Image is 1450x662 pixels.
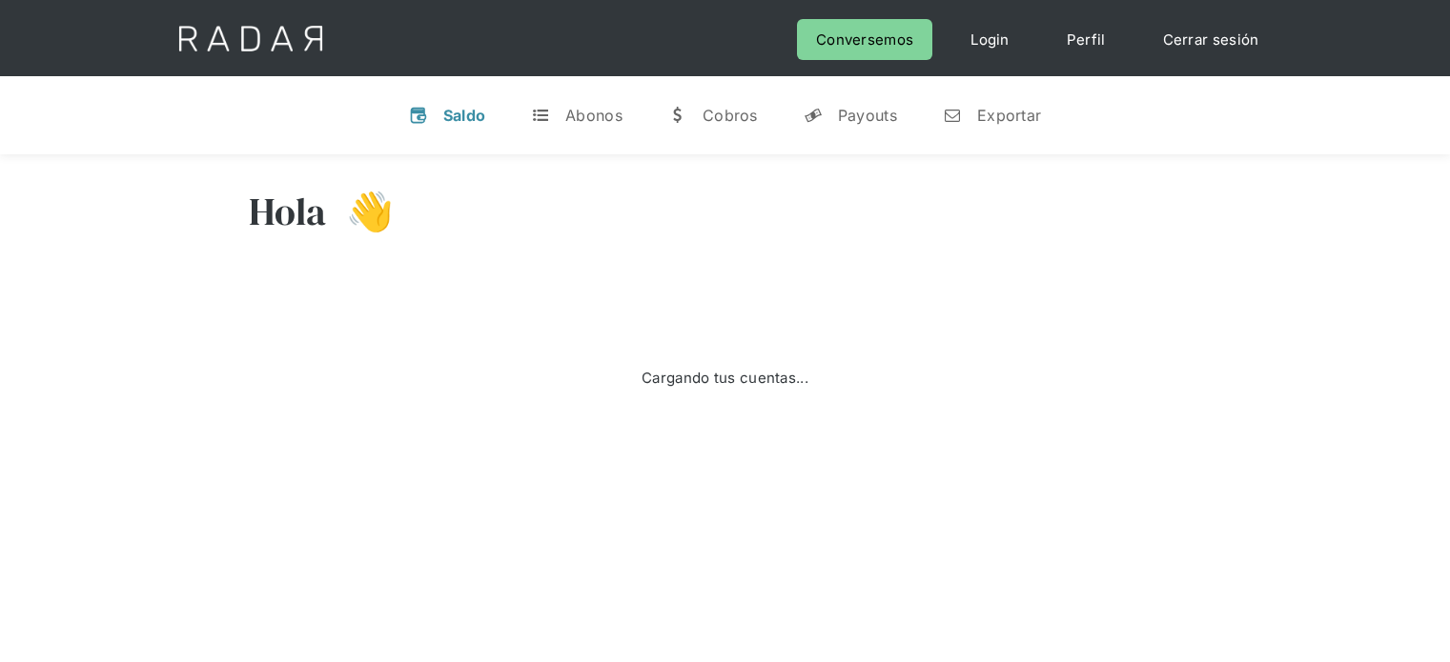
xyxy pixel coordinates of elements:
a: Conversemos [797,19,932,60]
div: Cargando tus cuentas... [642,365,808,391]
div: v [409,106,428,125]
div: Cobros [703,106,758,125]
div: Abonos [565,106,623,125]
div: w [668,106,687,125]
div: Exportar [977,106,1041,125]
h3: 👋 [327,188,394,235]
div: y [804,106,823,125]
div: t [531,106,550,125]
a: Login [951,19,1029,60]
div: Saldo [443,106,486,125]
a: Perfil [1048,19,1125,60]
div: n [943,106,962,125]
h3: Hola [249,188,327,235]
div: Payouts [838,106,897,125]
a: Cerrar sesión [1144,19,1278,60]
